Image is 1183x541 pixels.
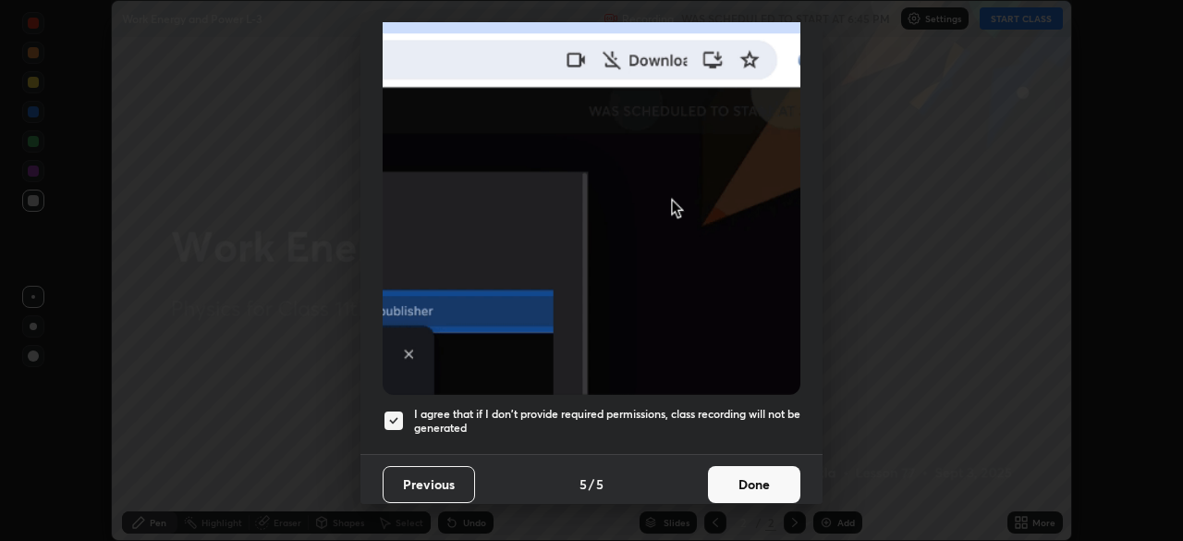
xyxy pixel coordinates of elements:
[414,407,800,436] h5: I agree that if I don't provide required permissions, class recording will not be generated
[589,474,594,494] h4: /
[579,474,587,494] h4: 5
[596,474,604,494] h4: 5
[383,466,475,503] button: Previous
[708,466,800,503] button: Done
